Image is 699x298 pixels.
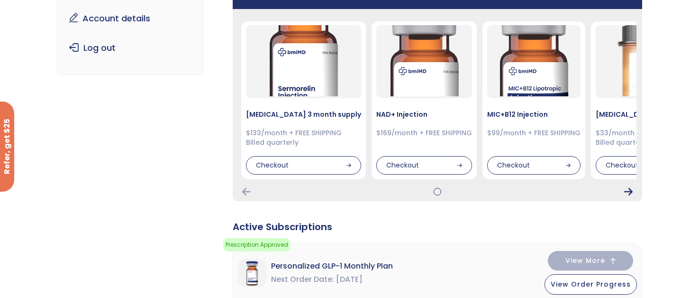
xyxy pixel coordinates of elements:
[551,279,631,289] span: View Order Progress
[246,129,361,147] div: $133/month + FREE SHIPPING Billed quarterly
[376,156,472,175] div: Checkout
[336,273,363,286] span: [DATE]
[246,110,361,119] h4: [MEDICAL_DATA] 3 month supply
[271,273,334,286] span: Next Order Date
[223,238,290,251] span: Prescription Approved
[545,274,637,295] button: View Order Progress
[238,259,266,287] img: Personalized GLP-1 Monthly Plan
[548,251,633,270] button: View More
[271,260,393,273] span: Personalized GLP-1 Monthly Plan
[624,188,633,196] div: Next Card
[487,110,581,119] h4: MIC+B12 Injection
[376,110,472,119] h4: NAD+ Injection
[246,156,361,175] div: Checkout
[487,156,581,175] div: Checkout
[233,220,642,233] div: Active Subscriptions
[64,38,196,58] a: Log out
[376,129,472,138] div: $169/month + FREE SHIPPING
[64,9,196,28] a: Account details
[389,25,460,96] img: NAD Injection
[565,258,605,264] span: View More
[487,129,581,138] div: $99/month + FREE SHIPPING
[242,188,251,196] div: Previous Card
